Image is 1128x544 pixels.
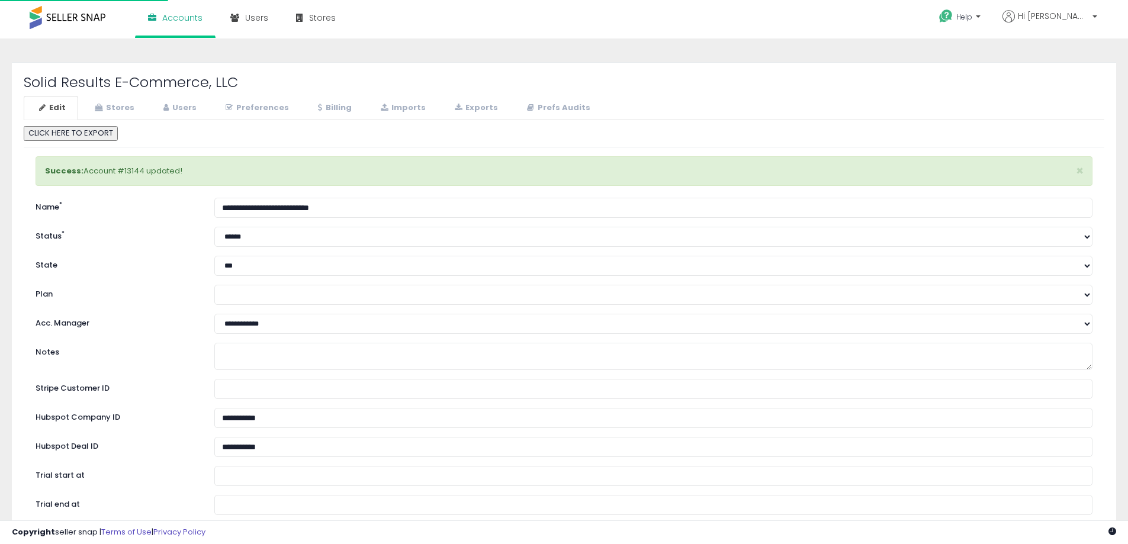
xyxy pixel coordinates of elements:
label: Status [27,227,205,242]
span: Help [956,12,972,22]
label: Trial end at [27,495,205,510]
i: Get Help [939,9,953,24]
a: Users [148,96,209,120]
label: Notes [27,343,205,358]
label: Name [27,198,205,213]
span: Hi [PERSON_NAME] [1018,10,1089,22]
label: Hubspot Deal ID [27,437,205,452]
a: Privacy Policy [153,526,205,537]
label: Acc. Manager [27,314,205,329]
label: State [27,256,205,271]
strong: Success: [45,165,83,176]
a: Terms of Use [101,526,152,537]
a: Prefs Audits [512,96,603,120]
label: Stripe Customer ID [27,379,205,394]
span: Accounts [162,12,203,24]
strong: Copyright [12,526,55,537]
button: CLICK HERE TO EXPORT [24,126,118,141]
label: Hubspot Company ID [27,408,205,423]
label: Plan [27,285,205,300]
div: Account #13144 updated! [36,156,1092,186]
a: Billing [303,96,364,120]
label: Trial start at [27,466,205,481]
a: Exports [439,96,510,120]
div: seller snap | | [12,527,205,538]
h2: Solid Results E-Commerce, LLC [24,75,1104,90]
a: Edit [24,96,78,120]
a: Stores [79,96,147,120]
span: Users [245,12,268,24]
span: Stores [309,12,336,24]
a: Hi [PERSON_NAME] [1002,10,1097,37]
button: × [1076,165,1084,177]
a: Imports [365,96,438,120]
a: Preferences [210,96,301,120]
